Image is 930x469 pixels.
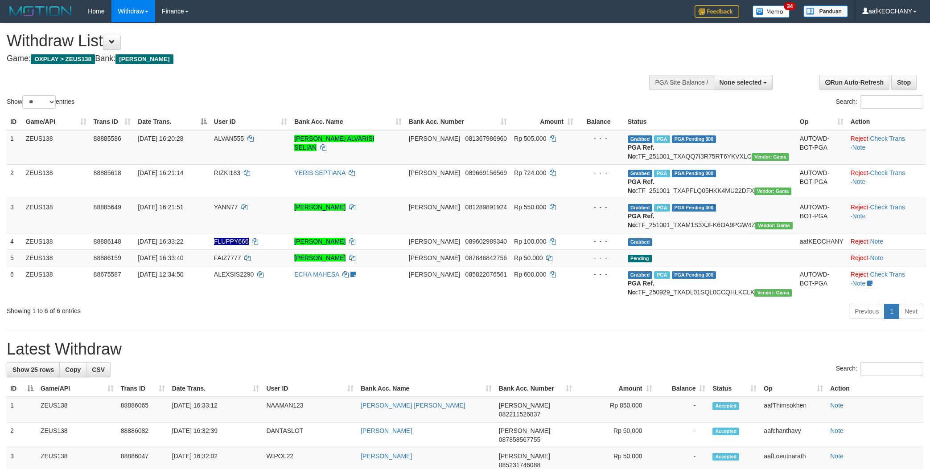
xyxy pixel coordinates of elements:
span: Accepted [712,402,739,410]
td: 3 [7,199,22,233]
label: Show entries [7,95,74,109]
h1: Withdraw List [7,32,611,50]
a: [PERSON_NAME] [294,238,346,245]
span: Grabbed [628,271,653,279]
a: Check Trans [870,135,905,142]
a: 1 [884,304,899,319]
td: 88886065 [117,397,169,423]
span: [PERSON_NAME] [409,135,460,142]
span: [PERSON_NAME] [409,238,460,245]
span: Marked by aafanarl [654,204,670,212]
span: Grabbed [628,135,653,143]
th: Status: activate to sort column ascending [709,380,760,397]
a: YERIS SEPTIANA [294,169,345,176]
td: Rp 850,000 [576,397,656,423]
span: Copy 087846842756 to clipboard [465,254,507,261]
input: Search: [860,95,923,109]
td: · · [847,199,926,233]
span: Vendor URL: https://trx31.1velocity.biz [755,222,793,229]
h4: Game: Bank: [7,54,611,63]
span: 88886159 [94,254,121,261]
span: 88885586 [94,135,121,142]
span: YANN77 [214,204,238,211]
th: Date Trans.: activate to sort column ascending [169,380,263,397]
td: DANTASLOT [263,423,357,448]
span: Rp 600.000 [514,271,546,278]
span: Rp 550.000 [514,204,546,211]
b: PGA Ref. No: [628,178,654,194]
span: Rp 50.000 [514,254,543,261]
span: Marked by aafanarl [654,170,670,177]
span: [DATE] 16:20:28 [138,135,183,142]
span: OXPLAY > ZEUS138 [31,54,95,64]
th: Game/API: activate to sort column ascending [37,380,117,397]
span: [PERSON_NAME] [499,427,550,434]
div: - - - [580,270,620,279]
b: PGA Ref. No: [628,212,654,228]
div: - - - [580,237,620,246]
span: [DATE] 12:34:50 [138,271,183,278]
span: Grabbed [628,238,653,246]
a: [PERSON_NAME] [294,254,346,261]
td: TF_251001_TXAPFLQ05HKK4MU22DFX [624,164,796,199]
span: Copy 089669156569 to clipboard [465,169,507,176]
input: Search: [860,362,923,375]
th: ID [7,114,22,130]
th: Game/API: activate to sort column ascending [22,114,90,130]
span: [PERSON_NAME] [409,169,460,176]
td: ZEUS138 [22,199,90,233]
span: [PERSON_NAME] [499,453,550,460]
td: 2 [7,164,22,199]
span: PGA Pending [672,135,716,143]
span: Copy 085822076561 to clipboard [465,271,507,278]
a: Note [830,402,844,409]
th: Bank Acc. Name: activate to sort column ascending [357,380,495,397]
div: - - - [580,203,620,212]
td: 5 [7,249,22,266]
td: · · [847,130,926,165]
a: Reject [851,169,868,176]
a: Reject [851,271,868,278]
td: 4 [7,233,22,249]
th: Trans ID: activate to sort column ascending [90,114,135,130]
span: [DATE] 16:21:51 [138,204,183,211]
td: ZEUS138 [22,164,90,199]
select: Showentries [22,95,56,109]
td: ZEUS138 [22,266,90,300]
td: TF_251001_TXAQQ7I3R75RT6YKVXLC [624,130,796,165]
td: ZEUS138 [37,423,117,448]
td: aafchanthavy [760,423,827,448]
span: Copy 081367986960 to clipboard [465,135,507,142]
a: Note [870,238,883,245]
span: [DATE] 16:33:40 [138,254,183,261]
span: CSV [92,366,105,373]
span: PGA Pending [672,204,716,212]
td: [DATE] 16:32:39 [169,423,263,448]
a: [PERSON_NAME] [PERSON_NAME] [361,402,465,409]
th: Action [827,380,923,397]
span: [PERSON_NAME] [499,402,550,409]
td: · · [847,164,926,199]
a: Note [852,280,866,287]
span: Copy 089602989340 to clipboard [465,238,507,245]
td: · [847,233,926,249]
div: Showing 1 to 6 of 6 entries [7,303,381,315]
span: Grabbed [628,204,653,212]
span: 88675587 [94,271,121,278]
td: AUTOWD-BOT-PGA [796,164,847,199]
h1: Latest Withdraw [7,340,923,358]
a: Check Trans [870,271,905,278]
span: PGA Pending [672,170,716,177]
td: 1 [7,130,22,165]
th: ID: activate to sort column descending [7,380,37,397]
a: Reject [851,204,868,211]
a: Reject [851,135,868,142]
td: AUTOWD-BOT-PGA [796,130,847,165]
a: Run Auto-Refresh [819,75,889,90]
th: Balance [577,114,624,130]
span: Grabbed [628,170,653,177]
span: Copy [65,366,81,373]
span: Show 25 rows [12,366,54,373]
a: Note [870,254,883,261]
span: Nama rekening ada tanda titik/strip, harap diedit [214,238,249,245]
